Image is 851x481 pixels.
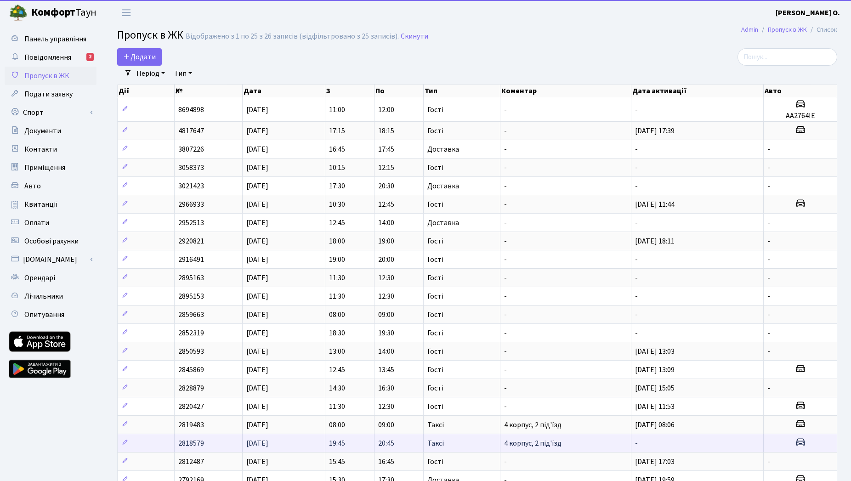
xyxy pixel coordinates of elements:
[427,219,459,226] span: Доставка
[178,181,204,191] span: 3021423
[767,218,770,228] span: -
[246,144,268,154] span: [DATE]
[635,365,675,375] span: [DATE] 13:09
[329,291,345,301] span: 11:30
[378,420,394,430] span: 09:00
[427,458,443,465] span: Гості
[378,105,394,115] span: 12:00
[178,420,204,430] span: 2819483
[767,144,770,154] span: -
[329,236,345,246] span: 18:00
[374,85,424,97] th: По
[504,310,507,320] span: -
[635,199,675,209] span: [DATE] 11:44
[178,273,204,283] span: 2895163
[329,218,345,228] span: 12:45
[24,291,63,301] span: Лічильники
[378,438,394,448] span: 20:45
[635,126,675,136] span: [DATE] 17:39
[178,255,204,265] span: 2916491
[24,126,61,136] span: Документи
[378,255,394,265] span: 20:00
[117,27,183,43] span: Пропуск в ЖК
[635,255,638,265] span: -
[738,48,837,66] input: Пошук...
[5,122,96,140] a: Документи
[767,112,833,120] h5: АА2764ІЕ
[5,232,96,250] a: Особові рахунки
[178,163,204,173] span: 3058373
[427,256,443,263] span: Гості
[329,457,345,467] span: 15:45
[246,181,268,191] span: [DATE]
[767,181,770,191] span: -
[246,163,268,173] span: [DATE]
[246,218,268,228] span: [DATE]
[504,163,507,173] span: -
[186,32,399,41] div: Відображено з 1 по 25 з 26 записів (відфільтровано з 25 записів).
[504,105,507,115] span: -
[5,30,96,48] a: Панель управління
[504,420,562,430] span: 4 корпус, 2 під'їзд
[24,199,58,209] span: Квитанції
[424,85,500,97] th: Тип
[246,273,268,283] span: [DATE]
[635,144,638,154] span: -
[504,438,562,448] span: 4 корпус, 2 під'їзд
[170,66,196,81] a: Тип
[246,420,268,430] span: [DATE]
[500,85,631,97] th: Коментар
[504,273,507,283] span: -
[768,25,807,34] a: Пропуск в ЖК
[24,52,71,62] span: Повідомлення
[427,403,443,410] span: Гості
[401,32,428,41] a: Скинути
[427,348,443,355] span: Гості
[635,383,675,393] span: [DATE] 15:05
[807,25,837,35] li: Список
[329,126,345,136] span: 17:15
[178,126,204,136] span: 4817647
[246,291,268,301] span: [DATE]
[427,311,443,318] span: Гості
[776,7,840,18] a: [PERSON_NAME] О.
[5,306,96,324] a: Опитування
[378,126,394,136] span: 18:15
[24,163,65,173] span: Приміщення
[767,383,770,393] span: -
[178,236,204,246] span: 2920821
[378,383,394,393] span: 16:30
[504,199,507,209] span: -
[24,71,69,81] span: Пропуск в ЖК
[178,328,204,338] span: 2852319
[635,402,675,412] span: [DATE] 11:53
[378,457,394,467] span: 16:45
[329,383,345,393] span: 14:30
[329,402,345,412] span: 11:30
[427,127,443,135] span: Гості
[243,85,325,97] th: Дата
[246,126,268,136] span: [DATE]
[378,218,394,228] span: 14:00
[118,85,175,97] th: Дії
[133,66,169,81] a: Період
[24,181,41,191] span: Авто
[635,438,638,448] span: -
[329,438,345,448] span: 19:45
[776,8,840,18] b: [PERSON_NAME] О.
[767,255,770,265] span: -
[504,383,507,393] span: -
[329,105,345,115] span: 11:00
[24,144,57,154] span: Контакти
[378,365,394,375] span: 13:45
[329,328,345,338] span: 18:30
[635,346,675,357] span: [DATE] 13:03
[767,328,770,338] span: -
[31,5,96,21] span: Таун
[24,310,64,320] span: Опитування
[767,163,770,173] span: -
[504,218,507,228] span: -
[741,25,758,34] a: Admin
[764,85,837,97] th: Авто
[504,457,507,467] span: -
